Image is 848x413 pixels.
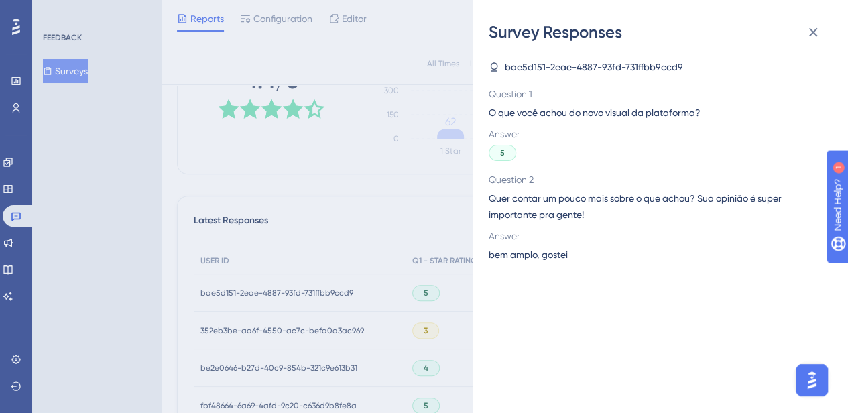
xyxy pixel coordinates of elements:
span: bae5d151-2eae-4887-93fd-731ffbb9ccd9 [505,59,683,75]
iframe: UserGuiding AI Assistant Launcher [792,360,832,400]
span: Need Help? [32,3,84,19]
span: Question 2 [489,172,821,188]
div: 1 [93,7,97,17]
span: Question 1 [489,86,821,102]
span: Quer contar um pouco mais sobre o que achou? Sua opinião é super importante pra gente! [489,190,821,223]
div: Survey Responses [489,21,832,43]
span: 5 [500,147,505,158]
span: Answer [489,126,821,142]
span: bem amplo, gostei [489,247,568,263]
span: O que você achou do novo visual da plataforma? [489,105,821,121]
span: Answer [489,228,821,244]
